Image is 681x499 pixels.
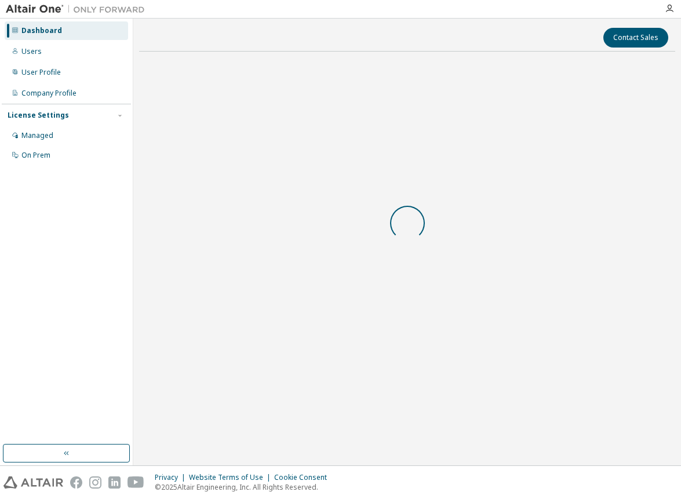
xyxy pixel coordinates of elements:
div: On Prem [21,151,50,160]
div: Website Terms of Use [189,473,274,482]
div: User Profile [21,68,61,77]
div: Managed [21,131,53,140]
p: © 2025 Altair Engineering, Inc. All Rights Reserved. [155,482,334,492]
img: altair_logo.svg [3,476,63,489]
div: Dashboard [21,26,62,35]
div: Users [21,47,42,56]
img: facebook.svg [70,476,82,489]
div: Cookie Consent [274,473,334,482]
img: linkedin.svg [108,476,121,489]
button: Contact Sales [603,28,668,48]
img: youtube.svg [128,476,144,489]
img: instagram.svg [89,476,101,489]
img: Altair One [6,3,151,15]
div: License Settings [8,111,69,120]
div: Privacy [155,473,189,482]
div: Company Profile [21,89,77,98]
